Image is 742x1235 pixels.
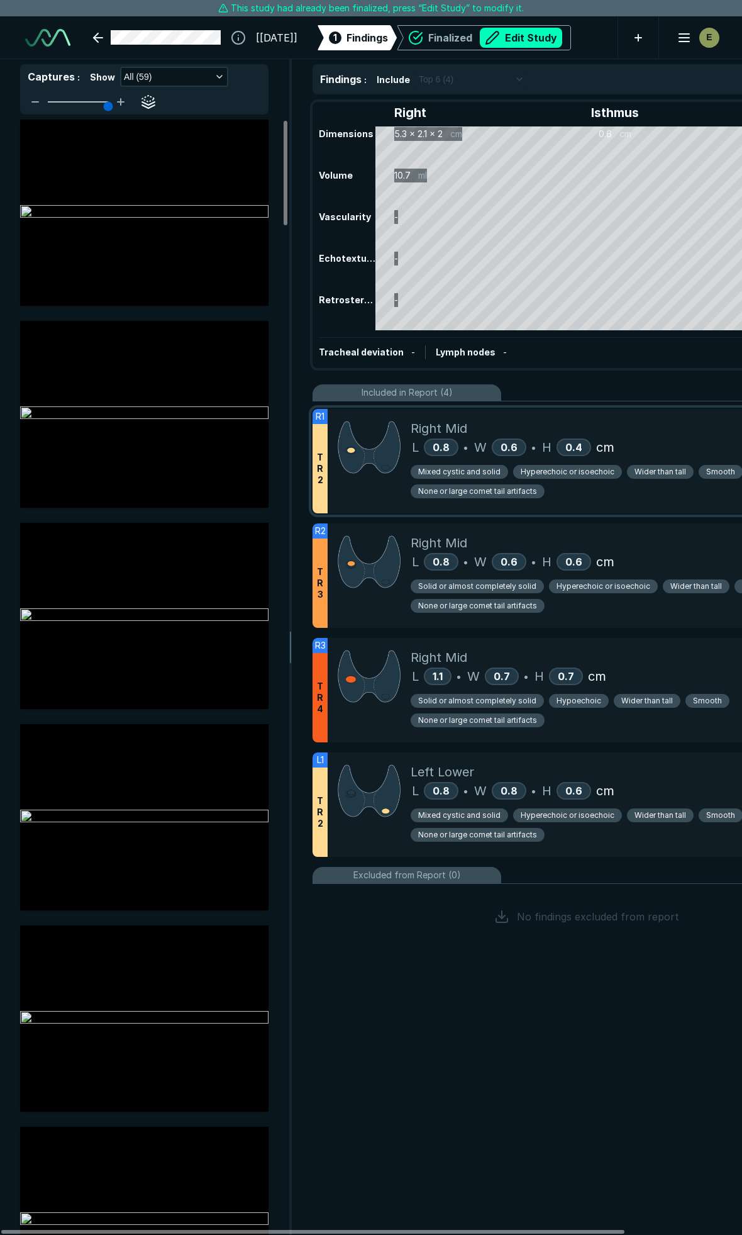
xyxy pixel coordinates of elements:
[320,73,362,86] span: Findings
[412,781,419,800] span: L
[418,600,537,612] span: None or large comet tail artifacts
[418,695,536,707] span: Solid or almost completely solid
[20,24,75,52] a: See-Mode Logo
[419,72,453,86] span: Top 6 (4)
[463,783,468,798] span: •
[596,552,614,571] span: cm
[474,552,487,571] span: W
[20,608,269,623] img: 4c8e7d90-249e-4d9a-9128-311e00c5e034
[521,810,614,821] span: Hyperechoic or isoechoic
[317,452,323,486] span: T R 2
[436,347,496,357] span: Lymph nodes
[463,440,468,455] span: •
[634,810,686,821] span: Wider than tall
[315,639,326,652] span: R3
[418,581,536,592] span: Solid or almost completely solid
[317,795,323,829] span: T R 2
[433,670,443,683] span: 1.1
[333,31,337,44] span: 1
[411,648,467,667] span: Right Mid
[231,1,524,15] span: This study had already been finalized, press “Edit Study” to modify it.
[411,347,415,357] span: -
[412,552,419,571] span: L
[503,347,507,357] span: -
[412,667,419,686] span: L
[316,410,324,423] span: R1
[418,829,537,841] span: None or large comet tail artifacts
[474,781,487,800] span: W
[411,534,467,552] span: Right Mid
[531,783,536,798] span: •
[418,715,537,726] span: None or large comet tail artifacts
[467,667,480,686] span: W
[317,681,323,715] span: T R 4
[315,524,326,538] span: R2
[77,72,80,82] span: :
[521,466,614,478] span: Hyperechoic or isoechoic
[596,781,614,800] span: cm
[362,386,453,400] span: Included in Report (4)
[397,25,571,50] div: FinalizedEdit Study
[338,763,401,819] img: OUfSPgAAAAZJREFUAwAqvm4NM+LNugAAAABJRU5ErkJggg==
[411,763,474,781] span: Left Lower
[565,785,582,797] span: 0.6
[531,554,536,569] span: •
[433,785,450,797] span: 0.8
[494,670,510,683] span: 0.7
[621,695,673,707] span: Wider than tall
[28,70,75,83] span: Captures
[556,695,601,707] span: Hypoechoic
[706,31,712,44] span: E
[318,25,397,50] div: 1Findings
[669,25,722,50] button: avatar-name
[534,667,544,686] span: H
[256,30,297,45] span: [[DATE]]
[474,438,487,457] span: W
[542,552,551,571] span: H
[501,441,518,454] span: 0.6
[20,810,269,825] img: 41d691fd-47c4-40e7-b17a-cf63c5980e3d
[338,648,401,704] img: 1MZ+NAAAAAGSURBVAMAqVQx7xtcQ9YAAAAASUVORK5CYII=
[588,667,606,686] span: cm
[338,534,401,590] img: wjOF9wAAAAGSURBVAMAsgVuDYIdFQAAAAAASUVORK5CYII=
[418,486,537,497] span: None or large comet tail artifacts
[377,73,410,86] span: Include
[706,810,735,821] span: Smooth
[418,466,501,478] span: Mixed cystic and solid
[558,670,574,683] span: 0.7
[693,695,722,707] span: Smooth
[346,30,388,45] span: Findings
[480,28,562,48] button: Edit Study
[463,554,468,569] span: •
[411,419,467,438] span: Right Mid
[542,781,551,800] span: H
[412,438,419,457] span: L
[317,566,323,600] span: T R 3
[20,406,269,422] img: b0a99387-6329-49c0-bc0b-813883d72475
[433,441,450,454] span: 0.8
[457,669,461,684] span: •
[338,419,401,475] img: QD6ygAAAABJRU5ErkJggg==
[418,810,501,821] span: Mixed cystic and solid
[317,753,324,767] span: L1
[90,70,115,84] span: Show
[706,466,735,478] span: Smooth
[524,669,528,684] span: •
[364,74,367,85] span: :
[353,868,461,882] span: Excluded from Report (0)
[319,347,404,357] span: Tracheal deviation
[20,1011,269,1026] img: 6decb843-990b-4d4d-b8d1-0cffb0cf1805
[124,70,152,84] span: All (59)
[20,1212,269,1227] img: 5ba18ba3-490b-4f91-b0ab-c18542c3ed99
[596,438,614,457] span: cm
[634,466,686,478] span: Wider than tall
[501,785,518,797] span: 0.8
[556,581,650,592] span: Hyperechoic or isoechoic
[565,441,582,454] span: 0.4
[670,581,722,592] span: Wider than tall
[433,556,450,568] span: 0.8
[428,28,562,48] div: Finalized
[542,438,551,457] span: H
[501,556,518,568] span: 0.6
[20,205,269,220] img: 1ae88eec-a6cd-4645-aacd-7c890f74c52e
